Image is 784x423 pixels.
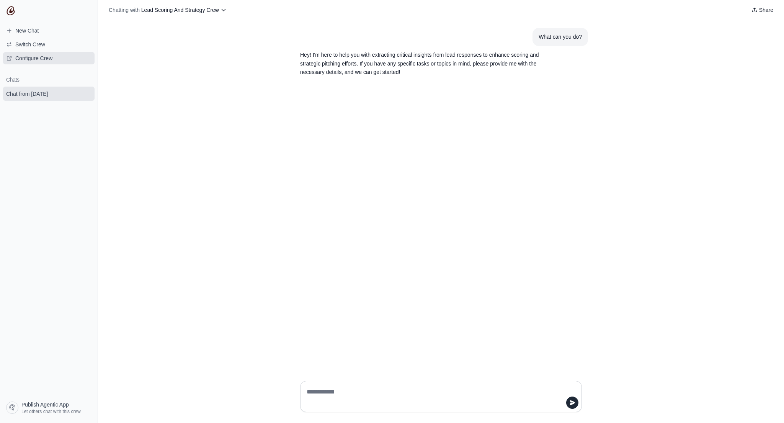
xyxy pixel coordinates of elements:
button: Switch Crew [3,38,95,51]
span: Lead Scoring And Strategy Crew [141,7,219,13]
a: Chat from [DATE] [3,87,95,101]
img: CrewAI Logo [6,6,15,15]
a: Publish Agentic App Let others chat with this crew [3,398,95,417]
span: Switch Crew [15,41,45,48]
span: Let others chat with this crew [21,408,81,415]
p: Hey! I'm here to help you with extracting critical insights from lead responses to enhance scorin... [300,51,545,77]
button: Share [748,5,776,15]
section: User message [532,28,588,46]
a: New Chat [3,25,95,37]
section: Response [294,46,551,81]
span: Chatting with [109,6,140,14]
span: Configure Crew [15,54,52,62]
span: Chat from [DATE] [6,90,48,98]
div: What can you do? [539,33,582,41]
button: Chatting with Lead Scoring And Strategy Crew [106,5,230,15]
span: Publish Agentic App [21,401,69,408]
a: Configure Crew [3,52,95,64]
span: New Chat [15,27,39,34]
span: Share [759,6,773,14]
